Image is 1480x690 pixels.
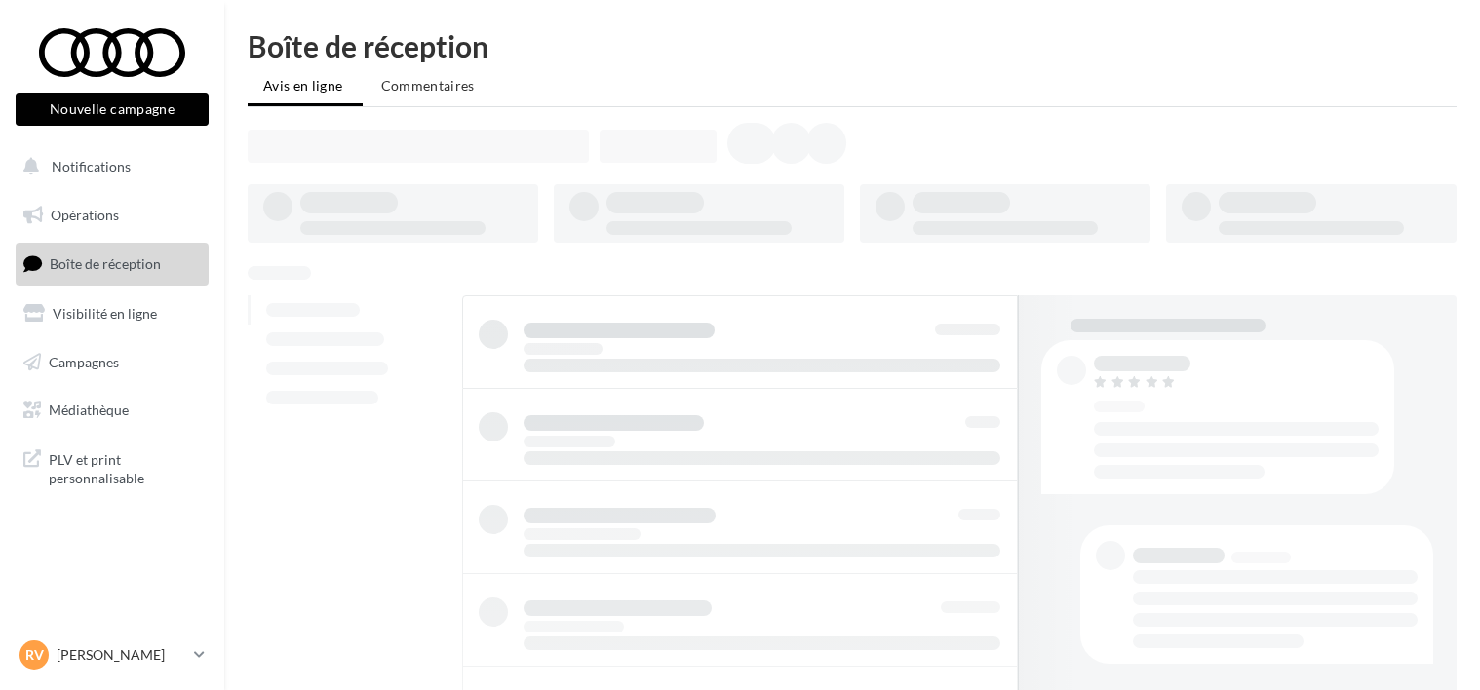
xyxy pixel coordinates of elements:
[57,645,186,665] p: [PERSON_NAME]
[51,207,119,223] span: Opérations
[381,77,475,94] span: Commentaires
[248,31,1457,60] div: Boîte de réception
[12,439,213,496] a: PLV et print personnalisable
[49,402,129,418] span: Médiathèque
[49,353,119,369] span: Campagnes
[12,390,213,431] a: Médiathèque
[12,243,213,285] a: Boîte de réception
[53,305,157,322] span: Visibilité en ligne
[49,446,201,488] span: PLV et print personnalisable
[52,158,131,174] span: Notifications
[12,195,213,236] a: Opérations
[12,146,205,187] button: Notifications
[12,293,213,334] a: Visibilité en ligne
[50,255,161,272] span: Boîte de réception
[16,636,209,673] a: RV [PERSON_NAME]
[25,645,44,665] span: RV
[16,93,209,126] button: Nouvelle campagne
[12,342,213,383] a: Campagnes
